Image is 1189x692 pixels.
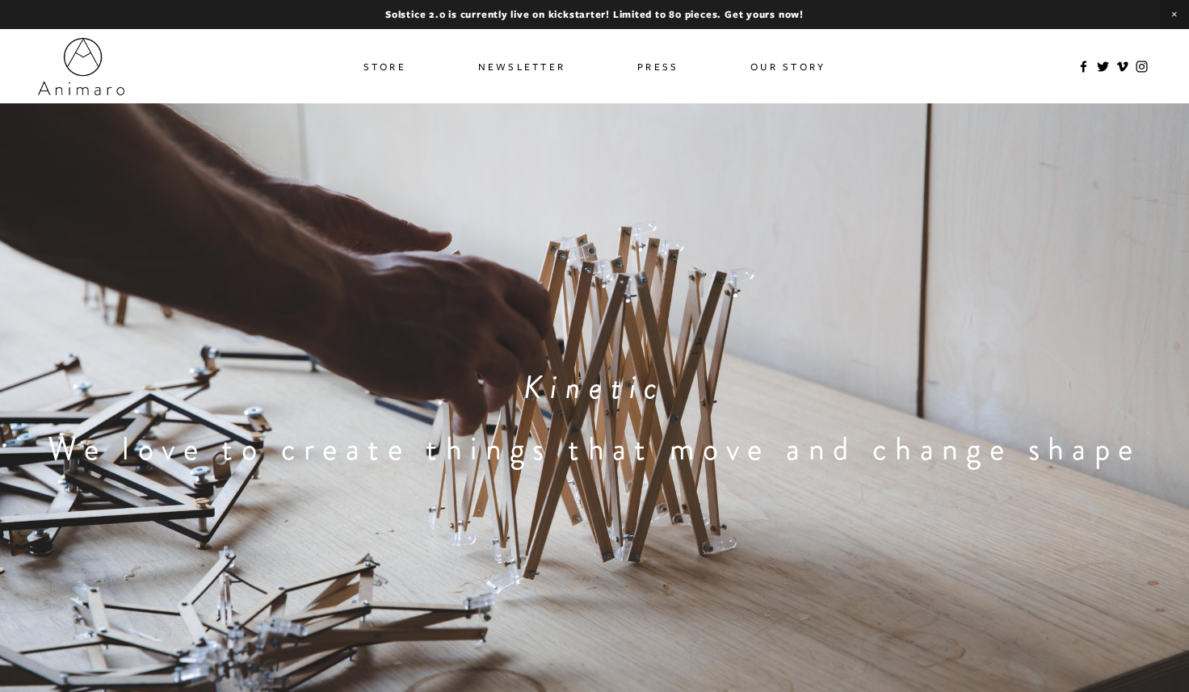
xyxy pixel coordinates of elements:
[478,55,566,78] a: Newsletter
[523,365,666,410] em: Kinetic
[750,55,826,78] a: Our Story
[637,55,679,78] a: Press
[38,429,1151,469] h1: We love to create things that move and change shape
[363,55,406,78] a: Store
[38,38,124,95] img: Animaro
